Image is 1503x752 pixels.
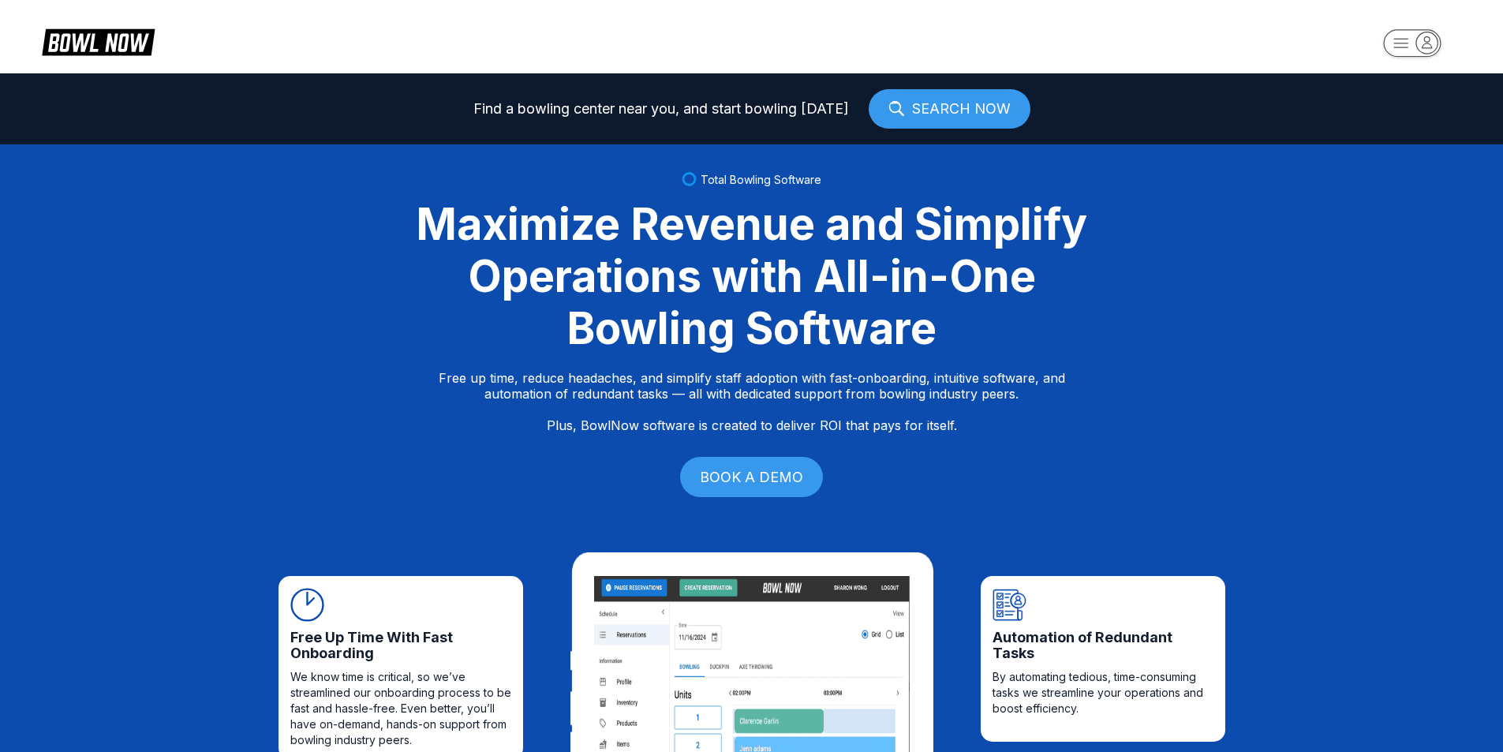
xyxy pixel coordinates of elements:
span: We know time is critical, so we’ve streamlined our onboarding process to be fast and hassle-free.... [290,669,511,748]
span: Free Up Time With Fast Onboarding [290,630,511,661]
span: Find a bowling center near you, and start bowling [DATE] [473,101,849,117]
p: Free up time, reduce headaches, and simplify staff adoption with fast-onboarding, intuitive softw... [439,370,1065,433]
a: BOOK A DEMO [680,457,823,497]
div: Maximize Revenue and Simplify Operations with All-in-One Bowling Software [397,198,1107,354]
span: Total Bowling Software [701,173,821,186]
span: Automation of Redundant Tasks [993,630,1213,661]
span: By automating tedious, time-consuming tasks we streamline your operations and boost efficiency. [993,669,1213,716]
a: SEARCH NOW [869,89,1030,129]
